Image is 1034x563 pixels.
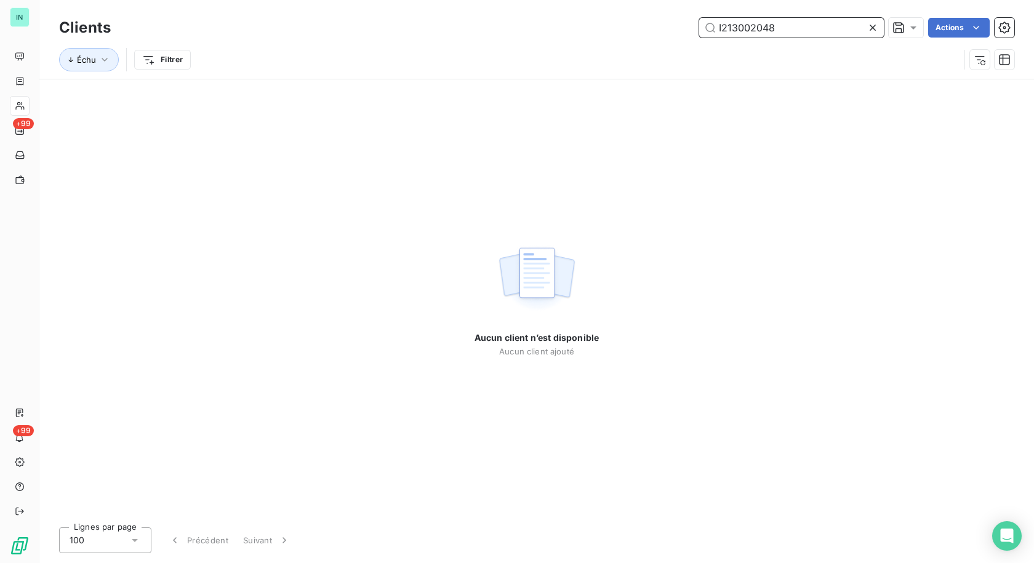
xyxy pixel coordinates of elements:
[497,241,576,317] img: empty state
[134,50,191,70] button: Filtrer
[70,534,84,546] span: 100
[475,332,599,344] span: Aucun client n’est disponible
[13,118,34,129] span: +99
[499,346,574,356] span: Aucun client ajouté
[699,18,884,38] input: Rechercher
[13,425,34,436] span: +99
[10,536,30,556] img: Logo LeanPay
[59,48,119,71] button: Échu
[10,7,30,27] div: IN
[928,18,990,38] button: Actions
[161,527,236,553] button: Précédent
[236,527,298,553] button: Suivant
[992,521,1022,551] div: Open Intercom Messenger
[77,55,96,65] span: Échu
[59,17,111,39] h3: Clients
